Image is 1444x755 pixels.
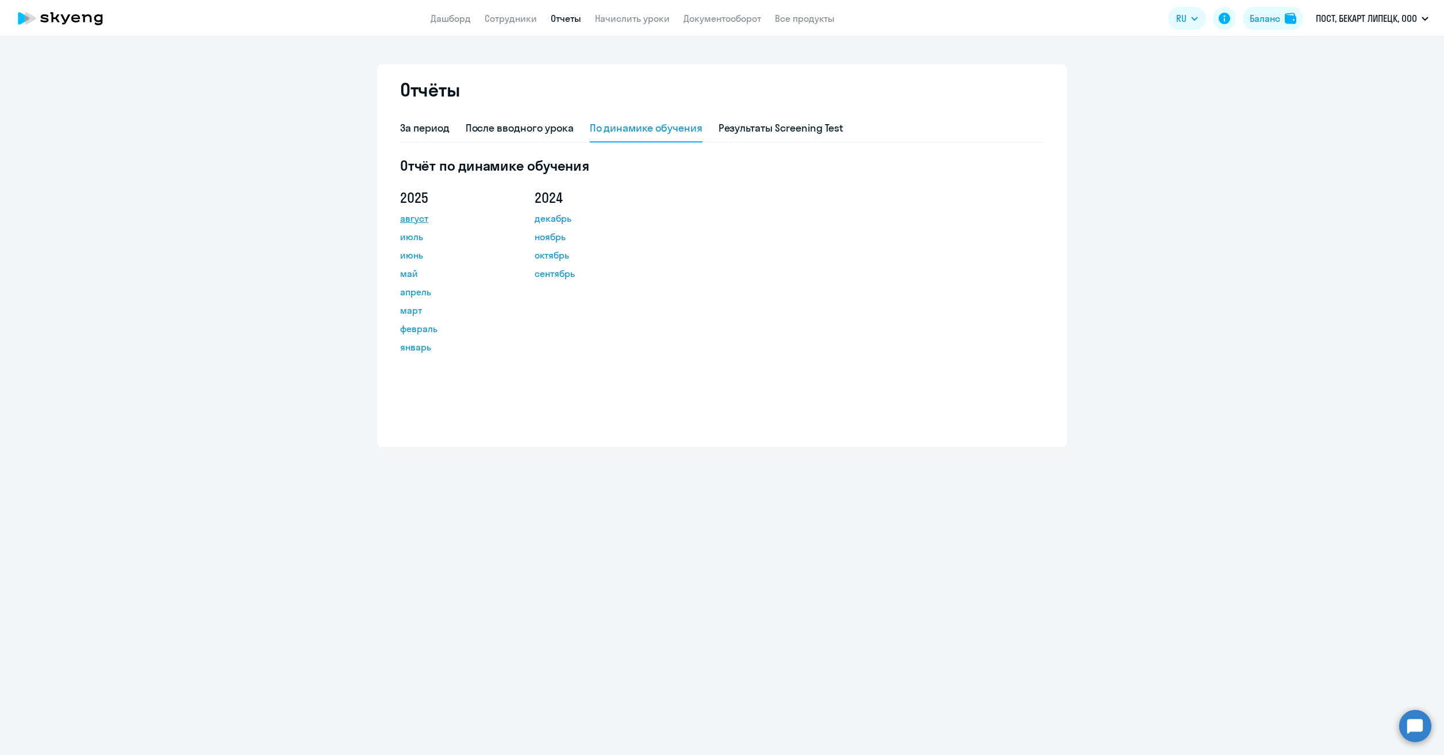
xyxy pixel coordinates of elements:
[400,322,504,336] a: февраль
[590,121,702,136] div: По динамике обучения
[485,13,537,24] a: Сотрудники
[400,267,504,280] a: май
[535,230,638,244] a: ноябрь
[400,230,504,244] a: июль
[1243,7,1303,30] button: Балансbalance
[535,267,638,280] a: сентябрь
[400,121,450,136] div: За период
[431,13,471,24] a: Дашборд
[595,13,670,24] a: Начислить уроки
[400,188,504,207] h5: 2025
[1250,11,1280,25] div: Баланс
[400,285,504,299] a: апрель
[535,248,638,262] a: октябрь
[400,340,504,354] a: январь
[1176,11,1186,25] span: RU
[400,156,1044,175] h5: Отчёт по динамике обучения
[535,188,638,207] h5: 2024
[535,211,638,225] a: декабрь
[775,13,835,24] a: Все продукты
[1168,7,1206,30] button: RU
[551,13,581,24] a: Отчеты
[400,248,504,262] a: июнь
[466,121,574,136] div: После вводного урока
[719,121,844,136] div: Результаты Screening Test
[400,78,460,101] h2: Отчёты
[1316,11,1417,25] p: ПОСТ, БЕКАРТ ЛИПЕЦК, ООО
[1310,5,1434,32] button: ПОСТ, БЕКАРТ ЛИПЕЦК, ООО
[683,13,761,24] a: Документооборот
[400,211,504,225] a: август
[1285,13,1296,24] img: balance
[400,303,504,317] a: март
